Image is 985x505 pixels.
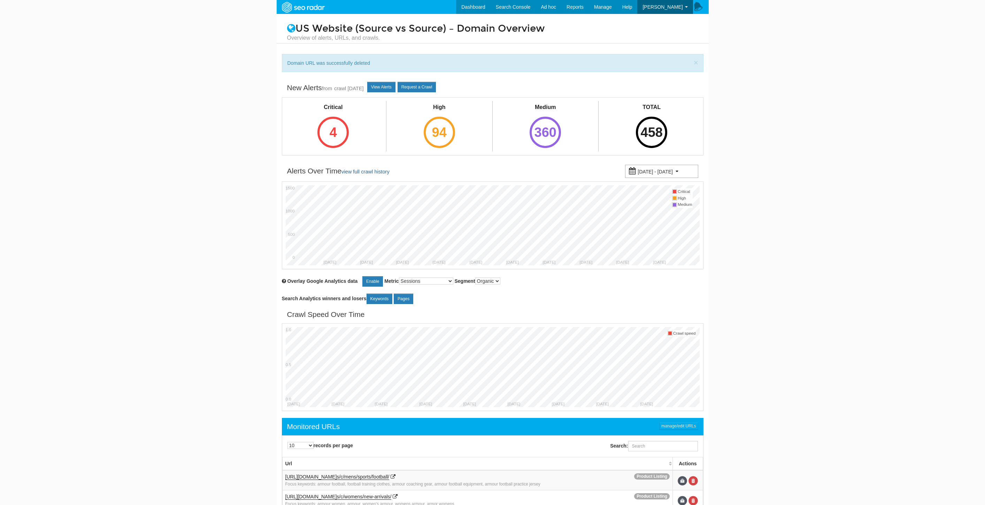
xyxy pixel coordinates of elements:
span: Reports [567,4,584,10]
span: Ad hoc [541,4,556,10]
span: Search Console [496,4,531,10]
label: Search Analytics winners and losers [282,294,414,304]
div: New Alerts [287,83,364,94]
h1: US Website (Source vs Source) – Domain Overview [282,23,703,42]
span: Overlay chart with Google Analytics data [287,278,357,284]
select: Segment [475,278,500,285]
div: Alerts Over Time [287,166,390,177]
a: manage/edit URLs [659,422,698,430]
div: Domain URL was successfully deleted [282,54,703,72]
span: Product Listing [634,493,670,499]
a: crawl [DATE] [334,86,364,91]
th: Actions [673,457,703,471]
td: Crawl speed [673,330,696,337]
div: 4 [317,117,349,148]
span: Manage [594,4,612,10]
span: Help [622,4,632,10]
div: 360 [530,117,561,148]
label: records per page [287,442,353,449]
select: records per page [287,442,314,449]
label: Segment [454,278,500,285]
div: Medium [523,103,567,111]
small: Focus keywords: armour football, football training clothes, armour coaching gear, armour football... [285,482,540,487]
select: Metric [399,278,453,285]
span: [PERSON_NAME] [642,4,683,10]
div: 94 [424,117,455,148]
div: 458 [636,117,667,148]
td: Medium [677,201,692,208]
span: s/c/womens/new-arrivals/ [337,494,391,499]
small: from [322,86,332,91]
img: SEORadar [279,1,327,14]
a: View Alerts [367,82,395,92]
span: [URL][DOMAIN_NAME] [285,494,337,499]
span: Update URL [678,476,687,485]
div: Monitored URLs [287,421,340,432]
td: Critical [677,188,692,195]
td: High [677,195,692,202]
label: Metric [384,278,453,285]
span: [URL][DOMAIN_NAME] [285,474,337,480]
div: High [417,103,461,111]
a: Request a Crawl [398,82,436,92]
a: Keywords [367,294,393,304]
span: Product Listing [634,473,670,480]
div: Critical [311,103,355,111]
a: [URL][DOMAIN_NAME]s/c/mens/sports/football/ [285,474,390,480]
a: Enable [362,276,383,287]
div: TOTAL [630,103,674,111]
a: Delete URL [688,476,698,485]
label: Search: [610,441,698,451]
button: × [694,59,698,66]
iframe: Opens a widget where you can find more information [940,484,978,502]
div: Crawl Speed Over Time [287,309,365,320]
th: Url: activate to sort column ascending [282,457,673,471]
input: Search: [628,441,698,451]
a: Pages [394,294,413,304]
a: [URL][DOMAIN_NAME]s/c/womens/new-arrivals/ [285,494,392,500]
small: Overview of alerts, URLs, and crawls. [287,34,698,42]
small: [DATE] - [DATE] [638,169,673,174]
a: view full crawl history [341,169,390,174]
span: s/c/mens/sports/football/ [337,474,389,480]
